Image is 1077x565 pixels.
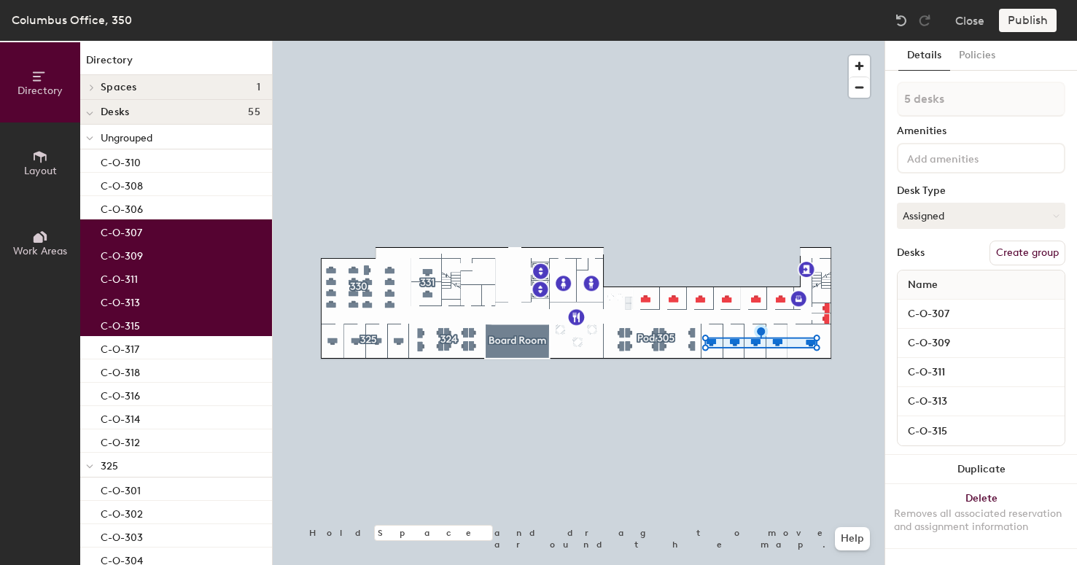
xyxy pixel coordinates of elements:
[101,527,143,544] p: C-O-303
[897,125,1065,137] div: Amenities
[101,176,143,192] p: C-O-308
[901,362,1062,383] input: Unnamed desk
[897,203,1065,229] button: Assigned
[901,304,1062,324] input: Unnamed desk
[248,106,260,118] span: 55
[835,527,870,550] button: Help
[101,432,140,449] p: C-O-312
[24,165,57,177] span: Layout
[901,391,1062,412] input: Unnamed desk
[13,245,67,257] span: Work Areas
[101,409,140,426] p: C-O-314
[901,272,945,298] span: Name
[101,316,140,332] p: C-O-315
[101,480,141,497] p: C-O-301
[101,199,143,216] p: C-O-306
[901,421,1062,441] input: Unnamed desk
[101,292,140,309] p: C-O-313
[955,9,984,32] button: Close
[894,507,1068,534] div: Removes all associated reservation and assignment information
[885,484,1077,548] button: DeleteRemoves all associated reservation and assignment information
[885,455,1077,484] button: Duplicate
[917,13,932,28] img: Redo
[101,222,142,239] p: C-O-307
[101,269,138,286] p: C-O-311
[12,11,132,29] div: Columbus Office, 350
[18,85,63,97] span: Directory
[950,41,1004,71] button: Policies
[897,247,925,259] div: Desks
[901,333,1062,354] input: Unnamed desk
[904,149,1035,166] input: Add amenities
[101,386,140,402] p: C-O-316
[101,152,141,169] p: C-O-310
[898,41,950,71] button: Details
[101,132,152,144] span: Ungrouped
[897,185,1065,197] div: Desk Type
[101,82,137,93] span: Spaces
[101,460,118,472] span: 325
[101,246,143,262] p: C-O-309
[80,52,272,75] h1: Directory
[894,13,909,28] img: Undo
[101,504,143,521] p: C-O-302
[101,106,129,118] span: Desks
[101,339,139,356] p: C-O-317
[989,241,1065,265] button: Create group
[101,362,140,379] p: C-O-318
[257,82,260,93] span: 1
